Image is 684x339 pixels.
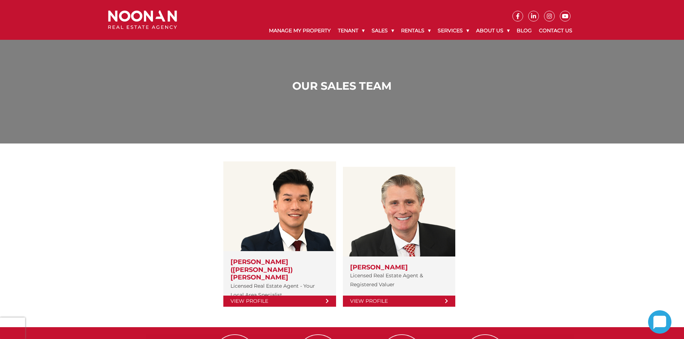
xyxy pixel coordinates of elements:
[334,22,368,40] a: Tenant
[231,282,329,300] p: Licensed Real Estate Agent - Your Local Area Specialist
[265,22,334,40] a: Manage My Property
[434,22,473,40] a: Services
[343,296,455,307] a: View Profile
[473,22,513,40] a: About Us
[397,22,434,40] a: Rentals
[535,22,576,40] a: Contact Us
[108,10,177,29] img: Noonan Real Estate Agency
[110,80,574,93] h1: Our Sales Team
[350,264,448,272] h3: [PERSON_NAME]
[223,296,336,307] a: View Profile
[368,22,397,40] a: Sales
[231,258,329,282] h3: [PERSON_NAME] ([PERSON_NAME]) [PERSON_NAME]
[513,22,535,40] a: Blog
[350,271,448,289] p: Licensed Real Estate Agent & Registered Valuer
